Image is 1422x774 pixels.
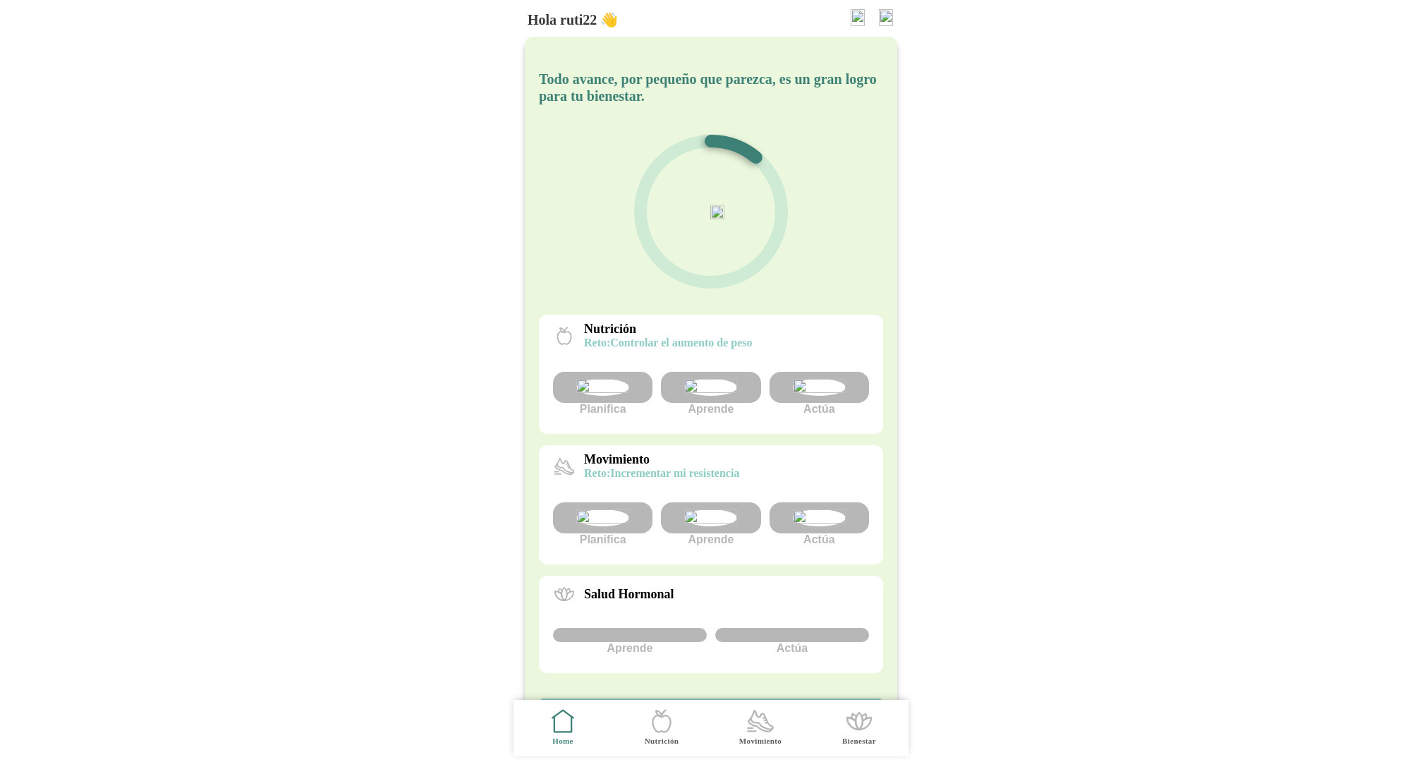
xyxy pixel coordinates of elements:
[584,467,610,479] span: reto:
[528,11,618,28] h5: Hola ruti22 👋
[584,452,739,467] p: Movimiento
[584,337,753,349] p: Controlar el aumento de peso
[540,699,882,738] ion-button: ¿Cómo estás hoy?
[645,736,679,746] ion-label: Nutrición
[553,502,652,546] div: Planifica
[661,502,760,546] div: Aprende
[770,502,869,546] div: Actúa
[584,337,610,349] span: reto:
[739,736,782,746] ion-label: Movimiento
[842,736,876,746] ion-label: Bienestar
[584,322,753,337] p: Nutrición
[539,71,883,104] h5: Todo avance, por pequeño que parezca, es un gran logro para tu bienestar.
[552,736,573,746] ion-label: Home
[553,628,707,655] div: Aprende
[553,372,652,416] div: Planifica
[584,467,739,480] p: Incrementar mi resistencia
[770,372,869,416] div: Actúa
[661,372,760,416] div: Aprende
[715,628,869,655] div: Actúa
[584,587,674,602] p: Salud Hormonal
